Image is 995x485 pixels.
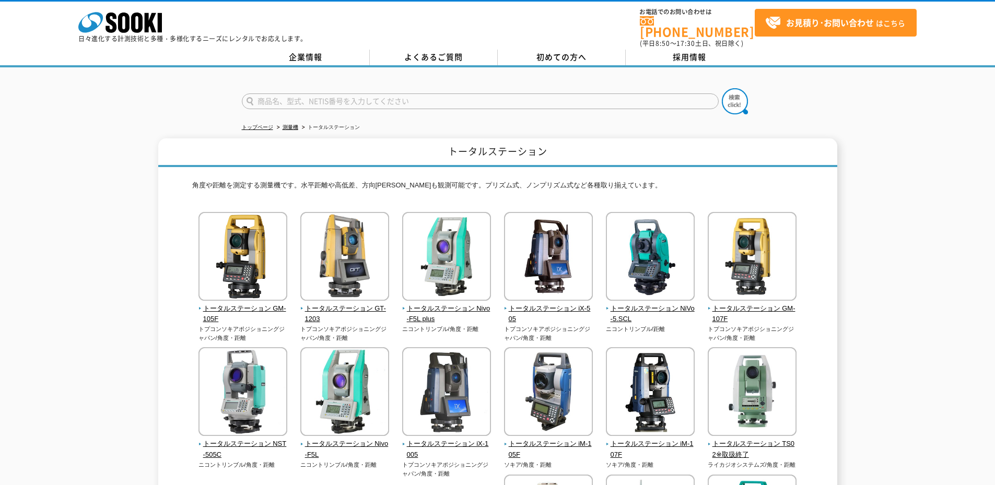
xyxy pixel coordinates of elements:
strong: お見積り･お問い合わせ [786,16,874,29]
p: ニコントリンブル/角度・距離 [402,325,491,334]
span: 8:50 [655,39,670,48]
a: トップページ [242,124,273,130]
a: トータルステーション iX-505 [504,293,593,325]
img: トータルステーション Nivo-F5L plus [402,212,491,303]
p: ソキア/角度・距離 [606,460,695,469]
a: よくあるご質問 [370,50,498,65]
span: トータルステーション iX-1005 [402,439,491,460]
span: トータルステーション GM-107F [708,303,797,325]
img: トータルステーション TS02※取扱終了 [708,347,797,439]
p: ニコントリンブル/角度・距離 [198,460,288,469]
a: トータルステーション GT-1203 [300,293,390,325]
p: トプコンソキアポジショニングジャパン/角度・距離 [708,325,797,342]
p: ニコントリンブル/距離 [606,325,695,334]
a: 採用情報 [626,50,754,65]
a: トータルステーション GM-105F [198,293,288,325]
a: お見積り･お問い合わせはこちら [755,9,917,37]
a: トータルステーション NiVo-5.SCL [606,293,695,325]
a: トータルステーション TS02※取扱終了 [708,429,797,460]
li: トータルステーション [300,122,360,133]
img: トータルステーション GM-107F [708,212,797,303]
img: トータルステーション iM-105F [504,347,593,439]
img: トータルステーション NiVo-5.SCL [606,212,695,303]
span: 初めての方へ [536,51,587,63]
span: トータルステーション iM-105F [504,439,593,460]
span: トータルステーション TS02※取扱終了 [708,439,797,460]
span: トータルステーション GM-105F [198,303,288,325]
span: はこちら [765,15,905,31]
a: トータルステーション Nivo-F5L [300,429,390,460]
p: トプコンソキアポジショニングジャパン/角度・距離 [300,325,390,342]
img: トータルステーション iX-505 [504,212,593,303]
a: トータルステーション iX-1005 [402,429,491,460]
h1: トータルステーション [158,138,837,167]
a: トータルステーション NST-505C [198,429,288,460]
img: トータルステーション Nivo-F5L [300,347,389,439]
a: トータルステーション iM-107F [606,429,695,460]
input: 商品名、型式、NETIS番号を入力してください [242,93,719,109]
span: 17:30 [676,39,695,48]
span: トータルステーション Nivo-F5L [300,439,390,460]
img: トータルステーション GM-105F [198,212,287,303]
span: トータルステーション iX-505 [504,303,593,325]
a: トータルステーション iM-105F [504,429,593,460]
img: トータルステーション iX-1005 [402,347,491,439]
span: お電話でのお問い合わせは [640,9,755,15]
span: トータルステーション iM-107F [606,439,695,460]
span: トータルステーション GT-1203 [300,303,390,325]
p: 日々進化する計測技術と多種・多様化するニーズにレンタルでお応えします。 [78,36,307,42]
img: トータルステーション NST-505C [198,347,287,439]
img: トータルステーション iM-107F [606,347,695,439]
p: トプコンソキアポジショニングジャパン/角度・距離 [402,460,491,478]
p: トプコンソキアポジショニングジャパン/角度・距離 [504,325,593,342]
img: トータルステーション GT-1203 [300,212,389,303]
p: ライカジオシステムズ/角度・距離 [708,460,797,469]
span: (平日 ～ 土日、祝日除く) [640,39,743,48]
p: ソキア/角度・距離 [504,460,593,469]
p: トプコンソキアポジショニングジャパン/角度・距離 [198,325,288,342]
span: トータルステーション NiVo-5.SCL [606,303,695,325]
a: 測量機 [283,124,298,130]
a: 初めての方へ [498,50,626,65]
p: 角度や距離を測定する測量機です。水平距離や高低差、方向[PERSON_NAME]も観測可能です。プリズム式、ノンプリズム式など各種取り揃えています。 [192,180,803,196]
span: トータルステーション Nivo-F5L plus [402,303,491,325]
a: 企業情報 [242,50,370,65]
a: トータルステーション GM-107F [708,293,797,325]
p: ニコントリンブル/角度・距離 [300,460,390,469]
span: トータルステーション NST-505C [198,439,288,460]
a: トータルステーション Nivo-F5L plus [402,293,491,325]
img: btn_search.png [722,88,748,114]
a: [PHONE_NUMBER] [640,16,755,38]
